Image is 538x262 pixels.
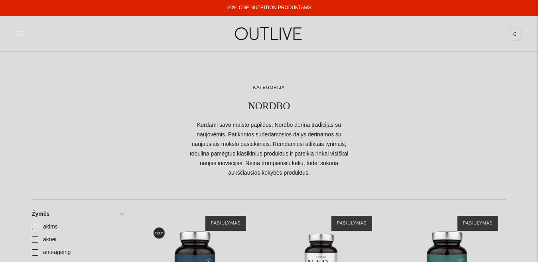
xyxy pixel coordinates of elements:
[219,20,319,47] img: OUTLIVE
[226,5,311,10] a: -20% ONE NUTRITION PRODUKTAMS
[27,246,128,259] a: anti-ageing
[509,28,520,39] span: 0
[27,221,128,233] a: akims
[27,208,128,221] a: Žymės
[508,25,522,43] a: 0
[27,233,128,246] a: aknei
